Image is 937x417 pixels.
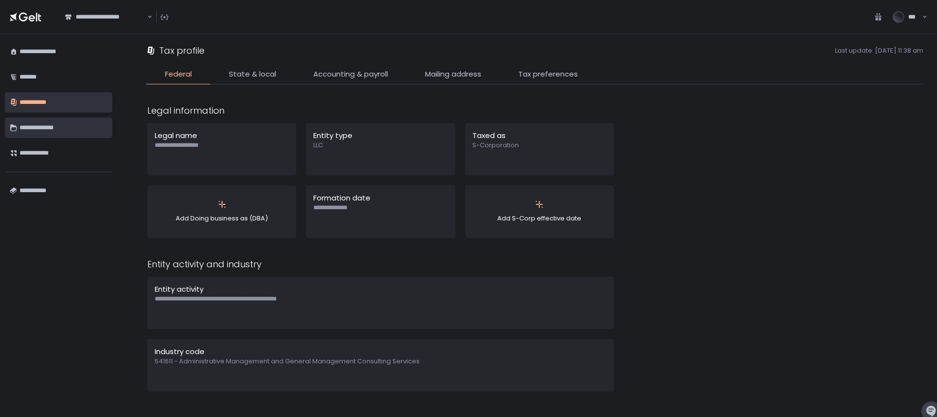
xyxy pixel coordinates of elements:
span: Entity activity [155,284,204,294]
div: Add Doing business as (DBA) [155,193,289,231]
div: Entity activity and industry [147,258,614,271]
span: Mailing address [425,69,481,80]
span: Industry code [155,346,204,357]
button: Industry code541611 - Administrative Management and General Management Consulting Services [147,339,614,392]
button: Taxed asS-Corporation [465,123,614,176]
span: Federal [165,69,192,80]
h1: Tax profile [159,44,204,57]
div: Legal information [147,104,614,117]
span: Entity type [313,130,352,140]
span: Legal name [155,130,197,140]
span: State & local [229,69,276,80]
span: S-Corporation [472,141,607,150]
div: Add S-Corp effective date [472,193,607,231]
span: LLC [313,141,448,150]
span: Accounting & payroll [313,69,388,80]
span: Last update: [DATE] 11:38 am [208,46,923,55]
div: Search for option [59,7,152,27]
span: 541611 - Administrative Management and General Management Consulting Services [155,357,607,366]
button: Entity typeLLC [306,123,455,176]
span: Taxed as [472,130,506,140]
span: Formation date [313,193,370,203]
span: Tax preferences [518,69,578,80]
button: Add Doing business as (DBA) [147,185,296,238]
button: Add S-Corp effective date [465,185,614,238]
